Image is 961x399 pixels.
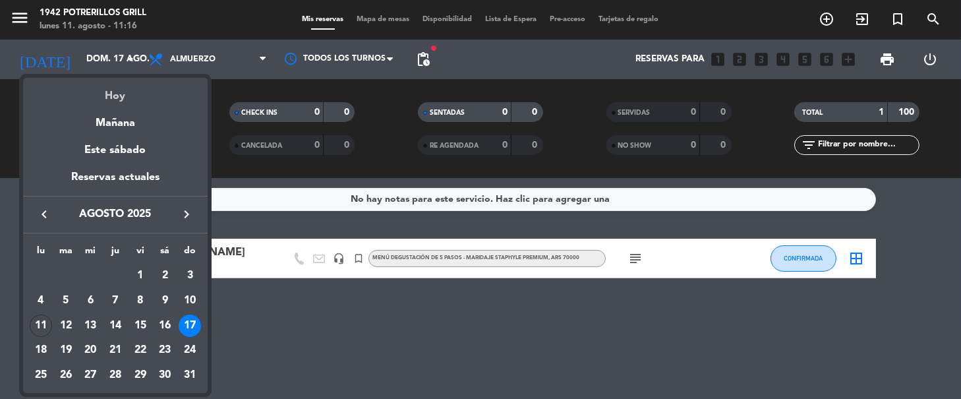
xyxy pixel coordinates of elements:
th: martes [53,243,78,264]
div: 8 [129,290,152,312]
div: 29 [129,364,152,386]
div: 15 [129,315,152,337]
div: 11 [30,315,52,337]
div: 22 [129,339,152,361]
div: Hoy [23,78,208,105]
div: 1 [129,264,152,287]
div: 28 [104,364,127,386]
td: 31 de agosto de 2025 [177,363,202,388]
td: 28 de agosto de 2025 [103,363,128,388]
div: 13 [79,315,102,337]
td: 29 de agosto de 2025 [128,363,153,388]
td: 8 de agosto de 2025 [128,288,153,313]
td: 19 de agosto de 2025 [53,338,78,363]
div: 14 [104,315,127,337]
div: 26 [55,364,77,386]
div: 2 [154,264,176,287]
th: miércoles [78,243,103,264]
div: 19 [55,339,77,361]
td: 26 de agosto de 2025 [53,363,78,388]
span: agosto 2025 [56,206,175,223]
td: 14 de agosto de 2025 [103,313,128,338]
td: 2 de agosto de 2025 [153,263,178,288]
div: 21 [104,339,127,361]
i: keyboard_arrow_left [36,206,52,222]
th: domingo [177,243,202,264]
td: 25 de agosto de 2025 [28,363,53,388]
td: 22 de agosto de 2025 [128,338,153,363]
i: keyboard_arrow_right [179,206,194,222]
div: 24 [179,339,201,361]
div: Este sábado [23,132,208,169]
div: Reservas actuales [23,169,208,196]
th: lunes [28,243,53,264]
td: 11 de agosto de 2025 [28,313,53,338]
div: 5 [55,290,77,312]
td: 12 de agosto de 2025 [53,313,78,338]
div: 7 [104,290,127,312]
div: 27 [79,364,102,386]
td: 4 de agosto de 2025 [28,288,53,313]
button: keyboard_arrow_left [32,206,56,223]
td: 5 de agosto de 2025 [53,288,78,313]
div: 16 [154,315,176,337]
div: 4 [30,290,52,312]
td: 1 de agosto de 2025 [128,263,153,288]
div: 30 [154,364,176,386]
div: 17 [179,315,201,337]
td: 7 de agosto de 2025 [103,288,128,313]
td: 3 de agosto de 2025 [177,263,202,288]
div: 31 [179,364,201,386]
td: 6 de agosto de 2025 [78,288,103,313]
td: 13 de agosto de 2025 [78,313,103,338]
div: 20 [79,339,102,361]
td: 15 de agosto de 2025 [128,313,153,338]
td: 23 de agosto de 2025 [153,338,178,363]
button: keyboard_arrow_right [175,206,198,223]
td: 21 de agosto de 2025 [103,338,128,363]
td: 20 de agosto de 2025 [78,338,103,363]
th: viernes [128,243,153,264]
td: 27 de agosto de 2025 [78,363,103,388]
div: 3 [179,264,201,287]
td: 16 de agosto de 2025 [153,313,178,338]
div: 9 [154,290,176,312]
td: 17 de agosto de 2025 [177,313,202,338]
th: sábado [153,243,178,264]
th: jueves [103,243,128,264]
div: 25 [30,364,52,386]
div: 6 [79,290,102,312]
td: AGO. [28,263,128,288]
td: 24 de agosto de 2025 [177,338,202,363]
td: 9 de agosto de 2025 [153,288,178,313]
td: 10 de agosto de 2025 [177,288,202,313]
td: 30 de agosto de 2025 [153,363,178,388]
div: 10 [179,290,201,312]
div: 18 [30,339,52,361]
div: 23 [154,339,176,361]
td: 18 de agosto de 2025 [28,338,53,363]
div: 12 [55,315,77,337]
div: Mañana [23,105,208,132]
